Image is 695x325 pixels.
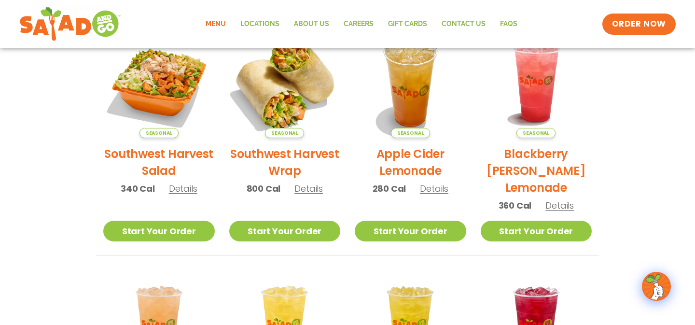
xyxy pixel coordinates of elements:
span: Seasonal [265,128,304,138]
img: Product photo for Southwest Harvest Wrap [219,17,350,148]
a: Contact Us [434,13,493,35]
a: About Us [287,13,336,35]
span: 360 Cal [499,199,532,212]
img: Product photo for Blackberry Bramble Lemonade [481,27,592,138]
h2: Blackberry [PERSON_NAME] Lemonade [481,145,592,196]
a: Start Your Order [355,221,466,241]
span: 340 Cal [121,182,155,195]
img: wpChatIcon [643,273,670,300]
a: Locations [233,13,287,35]
a: FAQs [493,13,525,35]
span: Seasonal [139,128,179,138]
h2: Southwest Harvest Salad [103,145,215,179]
a: ORDER NOW [602,14,676,35]
a: Start Your Order [103,221,215,241]
span: Details [420,183,448,195]
nav: Menu [198,13,525,35]
a: Start Your Order [481,221,592,241]
h2: Apple Cider Lemonade [355,145,466,179]
span: Seasonal [391,128,430,138]
a: Careers [336,13,381,35]
img: Product photo for Southwest Harvest Salad [103,27,215,138]
span: ORDER NOW [612,18,666,30]
a: Menu [198,13,233,35]
span: 280 Cal [373,182,406,195]
h2: Southwest Harvest Wrap [229,145,341,179]
span: Details [169,183,197,195]
img: new-SAG-logo-768×292 [19,5,121,43]
a: Start Your Order [229,221,341,241]
a: GIFT CARDS [381,13,434,35]
span: Details [294,183,323,195]
span: Seasonal [516,128,556,138]
img: Product photo for Apple Cider Lemonade [355,27,466,138]
span: Details [545,199,574,212]
span: 800 Cal [247,182,281,195]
